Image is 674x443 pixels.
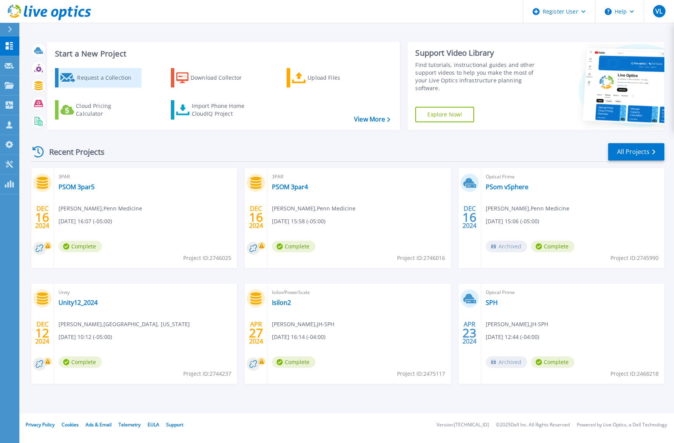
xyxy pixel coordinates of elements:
span: Complete [272,356,315,368]
div: Import Phone Home CloudIQ Project [192,102,252,118]
a: PSom vSphere [486,183,528,191]
a: Download Collector [171,68,257,87]
div: DEC 2024 [35,319,50,347]
div: Support Video Library [415,48,545,58]
span: 12 [35,330,49,336]
span: Complete [58,241,102,252]
span: Isilon/PowerScale [272,288,446,297]
span: [PERSON_NAME] , JH-SPH [486,320,548,328]
div: APR 2024 [249,319,263,347]
div: Cloud Pricing Calculator [76,102,138,118]
a: Cookies [62,421,79,428]
span: Complete [272,241,315,252]
span: [PERSON_NAME] , Penn Medicine [272,204,356,213]
h3: Start a New Project [55,50,390,58]
span: 27 [249,330,263,336]
a: Explore Now! [415,107,474,122]
a: EULA [148,421,159,428]
a: PSOM 3par4 [272,183,308,191]
div: Request a Collection [77,70,139,86]
a: Support [166,421,183,428]
span: Optical Prime [486,173,660,181]
span: Complete [58,356,102,368]
div: DEC 2024 [35,203,50,231]
span: Project ID: 2744237 [183,369,231,378]
a: All Projects [608,143,664,161]
span: 23 [463,330,476,336]
span: [PERSON_NAME] , Penn Medicine [486,204,569,213]
span: Complete [531,356,574,368]
span: Archived [486,241,527,252]
span: Project ID: 2746016 [397,254,445,262]
span: [DATE] 15:58 (-05:00) [272,217,325,226]
div: DEC 2024 [249,203,263,231]
div: Find tutorials, instructional guides and other support videos to help you make the most of your L... [415,61,545,92]
span: Archived [486,356,527,368]
a: Isilon2 [272,299,291,306]
span: Complete [531,241,574,252]
span: VL [655,8,662,14]
a: SPH [486,299,498,306]
div: Download Collector [191,70,253,86]
div: Recent Projects [30,142,115,161]
span: 16 [249,214,263,221]
li: Powered by Live Optics, a Dell Technology [577,422,667,428]
span: [PERSON_NAME] , JH-SPH [272,320,334,328]
span: 16 [463,214,476,221]
li: © 2025 Dell Inc. All Rights Reserved [496,422,570,428]
span: 16 [35,214,49,221]
span: Optical Prime [486,288,660,297]
span: Project ID: 2746025 [183,254,231,262]
a: Ads & Email [86,421,112,428]
div: APR 2024 [462,319,477,347]
a: Cloud Pricing Calculator [55,100,141,120]
span: [DATE] 12:44 (-04:00) [486,333,539,341]
span: Project ID: 2468218 [610,369,659,378]
span: 3PAR [272,173,446,181]
a: Privacy Policy [26,421,55,428]
span: [PERSON_NAME] , [GEOGRAPHIC_DATA], [US_STATE] [58,320,190,328]
span: [DATE] 16:14 (-04:00) [272,333,325,341]
span: Project ID: 2745990 [610,254,659,262]
span: Project ID: 2475117 [397,369,445,378]
a: Request a Collection [55,68,141,87]
a: Unity12_2024 [58,299,98,306]
a: Upload Files [287,68,373,87]
span: [DATE] 10:12 (-05:00) [58,333,112,341]
span: 3PAR [58,173,232,181]
div: Upload Files [308,70,370,86]
span: [PERSON_NAME] , Penn Medicine [58,204,142,213]
li: Version: [TECHNICAL_ID] [437,422,489,428]
a: View More [354,116,390,123]
span: [DATE] 16:07 (-05:00) [58,217,112,226]
a: Telemetry [119,421,141,428]
div: DEC 2024 [462,203,477,231]
a: PSOM 3par5 [58,183,95,191]
span: Unity [58,288,232,297]
span: [DATE] 15:06 (-05:00) [486,217,539,226]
